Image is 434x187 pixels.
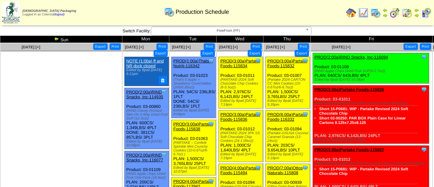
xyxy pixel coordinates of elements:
a: PROD(4:00a)Partake Foods-115494 [220,166,260,175]
span: [DEMOGRAPHIC_DATA] Packaging [22,9,76,13]
a: NOTE (1:00a) ff and NR dock closed [126,59,164,68]
div: Product: 03-01108 PLAN: 640CS / 643LBS / 4PLT [313,53,429,84]
a: [DATE] [+] [332,45,350,49]
a: [DATE] [+] [125,45,144,49]
button: Print [251,43,262,50]
div: (That's It Apple + Strawberry Crunchables (200/0.35oz)) [173,78,216,89]
img: arrowright.gif [383,13,388,18]
img: Tooltip [208,178,214,184]
div: Edited by Bpali [DATE] 7:19pm [220,99,263,107]
img: arrowleft.gif [383,8,388,13]
a: Short 15-P0681: WIP - Partake Revised 2024 Soft Chocolate Chip [319,107,408,116]
div: Edited by Bpali [DATE] 10:08pm [126,140,169,147]
a: [DATE] [+] [266,45,285,49]
button: Delete Note [159,76,167,84]
td: Thu [263,36,310,43]
img: Tooltip [421,54,427,60]
a: PROD(2:00a)RIND Snacks, Inc-116077 [126,153,163,162]
div: Product: 03-00860 PLAN: 600CS / 1,349LBS / 4PLT DONE: 381CS / 857LBS / 3PLT [125,88,169,149]
div: (Partake 2024 CARTON CC Mini Cookies (10-0.67oz/6-6.7oz)) [267,78,310,89]
img: Tooltip [208,58,214,64]
div: (RIND Apple Chips Dried Fruit Club Pack (18-9oz)) [126,172,169,180]
img: Tooltip [208,121,214,127]
div: Edited by Bpali [DATE] 10:28pm [314,78,429,82]
img: Tooltip [421,86,427,93]
a: PROD(6:00a)Partake Foods-116332 [267,112,307,122]
button: Print [156,43,168,50]
div: Edited by Bpali [DATE] 10:07pm [173,166,216,174]
td: Mon [122,36,169,43]
div: Edited by Bpali [DATE] 5:18pm [267,152,310,160]
a: PROD(2:00a)RIND Snacks, Inc-114935 [126,90,163,99]
span: Production Schedule [176,9,229,15]
button: Export [248,50,262,57]
div: (PARTAKE-2024 3PK SS Soft Chocolate Chip Cookies (24-1.09oz)) [314,162,429,166]
div: Edited by Bpali [DATE] 5:35pm [267,99,310,107]
td: Sun [0,36,122,43]
button: Print [204,43,215,50]
img: Tooltip [302,165,308,171]
a: PROD(3:00a)Partake Foods-115835 [314,87,384,92]
div: Edited by Bpali [DATE] 7:19pm [220,152,263,160]
img: arrowleft.gif [414,8,419,13]
img: home.gif [346,8,356,18]
div: Edited by Bpali [DATE] 6:04pm [314,138,429,142]
a: Short 15-P0681: WIP - Partake Revised 2024 Soft Chocolate Chip [319,167,408,176]
div: (PARTAKE-2024 3PK SS Soft Chocolate Chip Cookies (24-1.09oz)) [220,131,263,143]
img: Tooltip [421,146,427,153]
button: Export [403,43,418,50]
img: Tooltip [255,111,261,118]
img: calendarblend.gif [390,8,400,18]
div: Edited by Bpali [DATE] 5:11pm [126,68,167,76]
div: (PARTAKE-2024 Soft Chocolate Chip Cookies (6-5.5oz)) [220,78,263,89]
img: zoroco-logo-small.webp [2,2,20,23]
img: line_graph.gif [358,8,368,18]
button: Print [420,43,431,50]
a: [DATE] [+] [219,45,238,49]
div: (PARTAKE-2024 Soft Chocolate Chip Cookies (6-5.5oz)) [314,102,429,105]
button: Export [200,50,215,57]
div: Product: 03-01011 PLAN: 2,976CS / 6,142LBS / 24PLT [313,85,429,144]
td: Fri [310,36,432,43]
a: PROD(3:00a)Partake Foods-115836 [220,112,260,122]
a: PROD(3:00a)Partake Foods-115837 [314,147,384,152]
div: Product: 03-01011 PLAN: 2,976CS / 6,142LBS / 24PLT [218,57,263,109]
a: PROD(2:00a)RIND Snacks, Inc-116094 [314,55,388,60]
img: calendarcustomer.gif [421,8,431,18]
a: PROD(3:00a)Partake Foods-115838 [173,122,213,131]
button: Export [154,50,168,57]
img: Tooltip [302,58,308,64]
div: Product: 03-01023 PLAN: 54CS / 236LBS / 1PLT DONE: 54CS / 236LBS / 1PLT [172,57,216,118]
a: PROD(7:00a)Ottos Naturals-115808 [267,166,303,175]
a: PROD(3:00a)Partake Foods-115834 [220,59,260,68]
div: (Partake-GSUSA Coconut Caramel Granola (12-24oz)) [267,131,310,143]
img: calendarinout.gif [402,8,412,18]
td: Tue [169,36,216,43]
div: Product: 03-01094 PLAN: 203CS / 3,654LBS / 10PLT [266,110,310,162]
img: Tooltip [161,88,167,95]
span: Logged in as Colerost [22,9,76,16]
div: (PARTAKE – Confetti Sprinkle Mini Crunchy Cookies (10-0.67oz/6-6.7oz) ) [173,141,216,156]
img: Tooltip [255,165,261,171]
button: Export [93,43,108,50]
img: Tooltip [302,111,308,118]
a: Short 02-00250: PAR BOX Plain Case for Linear Cartons 8.125x7.25x8.125 [319,116,406,125]
button: Export [295,50,309,57]
div: Edited by Bpali [DATE] 9:04pm [173,109,216,116]
a: (logout) [54,13,65,16]
img: Tooltip [255,58,261,64]
a: [DATE] [+] [172,45,190,49]
div: (RIND Apple Chips Dried Fruit SUP(6-2.7oz)) [314,69,429,73]
img: calendarprod.gif [370,8,381,18]
span: FreeFrom (FF) [154,27,303,35]
a: [DATE] [+] [22,45,40,49]
td: Wed [216,36,263,43]
img: arrowleft.gif [54,36,59,41]
button: Print [298,43,309,50]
